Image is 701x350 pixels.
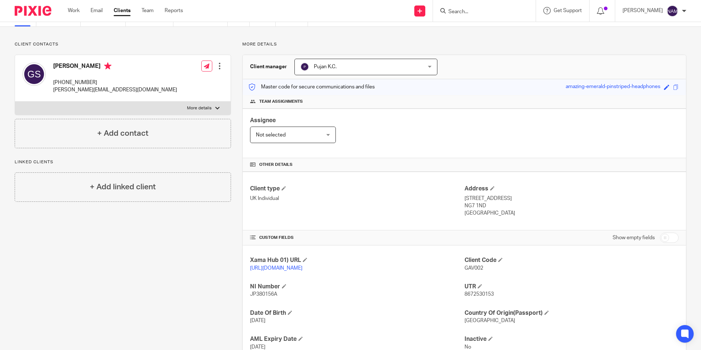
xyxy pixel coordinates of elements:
p: Client contacts [15,41,231,47]
h4: Client type [250,185,464,193]
h4: Date Of Birth [250,309,464,317]
p: Master code for secure communications and files [248,83,375,91]
p: [GEOGRAPHIC_DATA] [465,209,679,217]
p: [STREET_ADDRESS] [465,195,679,202]
span: Assignee [250,117,276,123]
p: More details [187,105,212,111]
p: [PERSON_NAME][EMAIL_ADDRESS][DOMAIN_NAME] [53,86,177,94]
h4: Xama Hub 01) URL [250,256,464,264]
h4: Client Code [465,256,679,264]
h4: Inactive [465,335,679,343]
input: Search [448,9,514,15]
a: Reports [165,7,183,14]
h4: Country Of Origin(Passport) [465,309,679,317]
span: No [465,344,471,350]
a: Work [68,7,80,14]
span: GAV002 [465,266,483,271]
span: [DATE] [250,318,265,323]
h4: + Add contact [97,128,148,139]
h4: NI Number [250,283,464,291]
span: Team assignments [259,99,303,105]
h4: Address [465,185,679,193]
span: Other details [259,162,293,168]
span: Not selected [256,132,286,138]
img: svg%3E [22,62,46,86]
h4: [PERSON_NAME] [53,62,177,72]
img: svg%3E [667,5,678,17]
p: [PHONE_NUMBER] [53,79,177,86]
img: svg%3E [300,62,309,71]
h4: UTR [465,283,679,291]
div: amazing-emerald-pinstriped-headphones [566,83,660,91]
p: Linked clients [15,159,231,165]
span: [GEOGRAPHIC_DATA] [465,318,515,323]
label: Show empty fields [613,234,655,241]
a: [URL][DOMAIN_NAME] [250,266,302,271]
span: Pujan K.C. [314,64,337,69]
img: Pixie [15,6,51,16]
a: Clients [114,7,131,14]
h3: Client manager [250,63,287,70]
span: Get Support [554,8,582,13]
span: 8672530153 [465,292,494,297]
p: UK Individual [250,195,464,202]
h4: CUSTOM FIELDS [250,235,464,241]
a: Email [91,7,103,14]
p: NG7 1ND [465,202,679,209]
p: More details [242,41,686,47]
h4: AML Expiry Date [250,335,464,343]
h4: + Add linked client [90,181,156,193]
span: JP380156A [250,292,277,297]
p: [PERSON_NAME] [623,7,663,14]
span: [DATE] [250,344,265,350]
a: Team [142,7,154,14]
i: Primary [104,62,111,70]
